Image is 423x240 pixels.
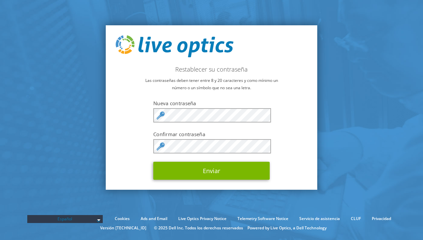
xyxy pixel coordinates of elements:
[153,162,270,180] button: Enviar
[136,215,172,222] a: Ads and Email
[346,215,366,222] a: CLUF
[116,66,307,73] h2: Restablecer su contraseña
[153,131,270,137] label: Confirmar contraseña
[116,35,233,57] img: live_optics_svg.svg
[153,100,270,107] label: Nueva contraseña
[116,77,307,92] p: Las contraseñas deben tener entre 8 y 20 caracteres y como mínimo un número o un símbolo que no s...
[294,215,345,222] a: Servicio de asistencia
[97,224,150,232] li: Versión [TECHNICAL_ID]
[367,215,396,222] a: Privacidad
[31,215,100,223] span: Español
[247,224,327,232] li: Powered by Live Optics, a Dell Technology
[232,215,293,222] a: Telemetry Software Notice
[173,215,231,222] a: Live Optics Privacy Notice
[110,215,135,222] a: Cookies
[151,224,246,232] li: © 2025 Dell Inc. Todos los derechos reservados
